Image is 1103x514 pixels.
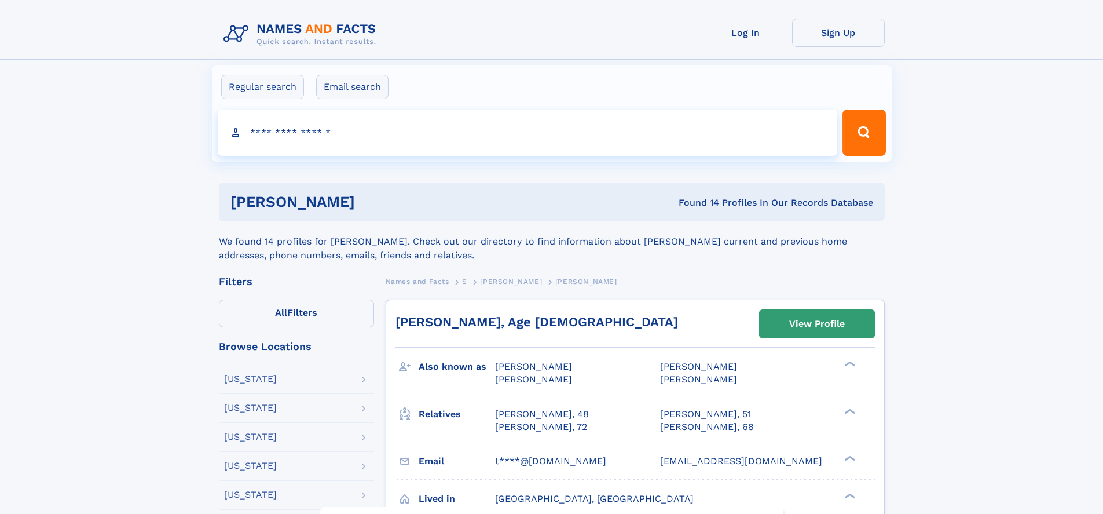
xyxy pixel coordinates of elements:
span: All [275,307,287,318]
h3: Also known as [419,357,495,377]
span: [PERSON_NAME] [495,361,572,372]
div: ❯ [842,407,856,415]
h3: Email [419,451,495,471]
label: Email search [316,75,389,99]
div: ❯ [842,454,856,462]
div: ❯ [842,492,856,500]
span: [EMAIL_ADDRESS][DOMAIN_NAME] [660,455,822,466]
h3: Lived in [419,489,495,509]
img: Logo Names and Facts [219,19,386,50]
div: Found 14 Profiles In Our Records Database [516,196,873,209]
a: Sign Up [792,19,885,47]
span: [PERSON_NAME] [660,361,737,372]
a: View Profile [760,310,874,338]
span: [PERSON_NAME] [660,374,737,385]
label: Regular search [221,75,304,99]
div: View Profile [789,311,845,337]
div: ❯ [842,360,856,368]
button: Search Button [842,110,885,156]
div: Browse Locations [219,341,374,352]
label: Filters [219,300,374,327]
a: [PERSON_NAME] [480,274,542,289]
div: We found 14 profiles for [PERSON_NAME]. Check out our directory to find information about [PERSON... [219,221,885,263]
span: S [462,278,467,286]
h3: Relatives [419,404,495,424]
a: S [462,274,467,289]
div: [US_STATE] [224,490,277,500]
input: search input [218,110,838,156]
a: [PERSON_NAME], 51 [660,408,751,421]
span: [PERSON_NAME] [480,278,542,286]
a: Names and Facts [386,274,449,289]
a: Log In [699,19,792,47]
a: [PERSON_NAME], 72 [495,421,587,433]
span: [PERSON_NAME] [555,278,617,286]
div: [US_STATE] [224,403,277,413]
a: [PERSON_NAME], 48 [495,408,589,421]
span: [PERSON_NAME] [495,374,572,385]
div: [US_STATE] [224,432,277,442]
span: [GEOGRAPHIC_DATA], [GEOGRAPHIC_DATA] [495,493,694,504]
div: Filters [219,276,374,287]
a: [PERSON_NAME], Age [DEMOGRAPHIC_DATA] [395,315,678,329]
div: [US_STATE] [224,461,277,471]
h1: [PERSON_NAME] [230,195,517,209]
a: [PERSON_NAME], 68 [660,421,754,433]
div: [US_STATE] [224,374,277,384]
